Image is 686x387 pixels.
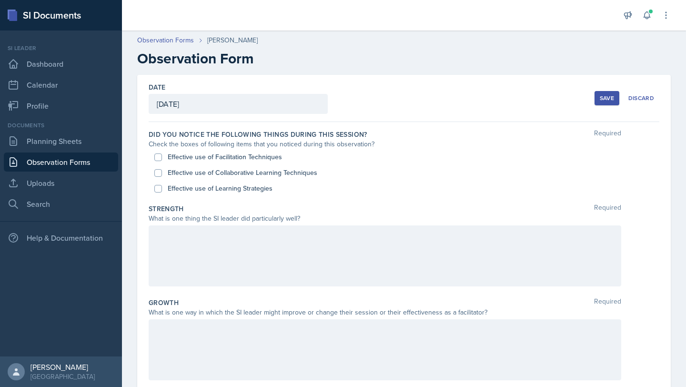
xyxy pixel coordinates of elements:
[594,298,621,307] span: Required
[600,94,614,102] div: Save
[4,121,118,130] div: Documents
[149,139,621,149] div: Check the boxes of following items that you noticed during this observation?
[594,204,621,214] span: Required
[207,35,258,45] div: [PERSON_NAME]
[4,228,118,247] div: Help & Documentation
[168,152,282,162] label: Effective use of Facilitation Techniques
[149,214,621,224] div: What is one thing the SI leader did particularly well?
[4,44,118,52] div: Si leader
[30,362,95,372] div: [PERSON_NAME]
[168,183,272,193] label: Effective use of Learning Strategies
[149,298,179,307] label: Growth
[168,168,317,178] label: Effective use of Collaborative Learning Techniques
[137,35,194,45] a: Observation Forms
[30,372,95,381] div: [GEOGRAPHIC_DATA]
[137,50,671,67] h2: Observation Form
[628,94,654,102] div: Discard
[4,173,118,193] a: Uploads
[149,82,165,92] label: Date
[4,96,118,115] a: Profile
[594,130,621,139] span: Required
[149,130,367,139] label: Did you notice the following things during this session?
[4,194,118,214] a: Search
[4,75,118,94] a: Calendar
[149,204,184,214] label: Strength
[149,307,621,317] div: What is one way in which the SI leader might improve or change their session or their effectivene...
[4,54,118,73] a: Dashboard
[595,91,619,105] button: Save
[623,91,659,105] button: Discard
[4,132,118,151] a: Planning Sheets
[4,153,118,172] a: Observation Forms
